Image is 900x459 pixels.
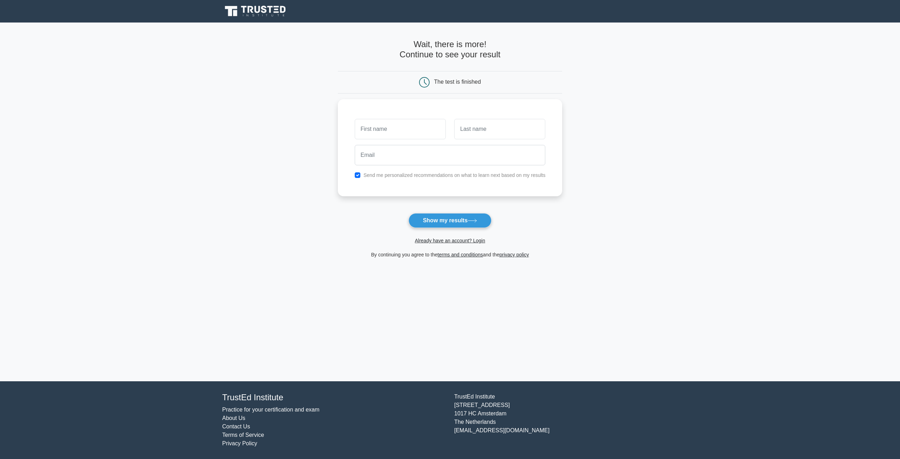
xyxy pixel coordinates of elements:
[364,172,546,178] label: Send me personalized recommendations on what to learn next based on my results
[222,432,264,438] a: Terms of Service
[334,250,567,259] div: By continuing you agree to the and the
[222,423,250,429] a: Contact Us
[450,393,682,448] div: TrustEd Institute [STREET_ADDRESS] 1017 HC Amsterdam The Netherlands [EMAIL_ADDRESS][DOMAIN_NAME]
[500,252,529,257] a: privacy policy
[355,145,546,165] input: Email
[355,119,446,139] input: First name
[454,119,545,139] input: Last name
[409,213,491,228] button: Show my results
[338,39,562,60] h4: Wait, there is more! Continue to see your result
[434,79,481,85] div: The test is finished
[438,252,483,257] a: terms and conditions
[222,415,245,421] a: About Us
[222,407,320,413] a: Practice for your certification and exam
[415,238,485,243] a: Already have an account? Login
[222,440,257,446] a: Privacy Policy
[222,393,446,403] h4: TrustEd Institute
